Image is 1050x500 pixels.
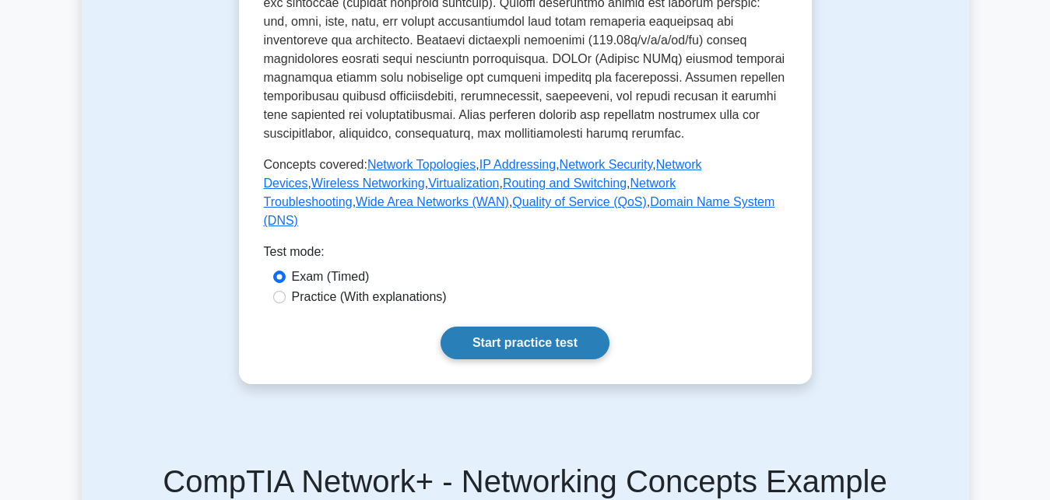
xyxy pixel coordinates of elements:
[356,195,509,208] a: Wide Area Networks (WAN)
[292,267,370,286] label: Exam (Timed)
[264,156,787,230] p: Concepts covered: , , , , , , , , , ,
[367,158,476,171] a: Network Topologies
[503,177,627,190] a: Routing and Switching
[441,327,609,359] a: Start practice test
[560,158,653,171] a: Network Security
[479,158,556,171] a: IP Addressing
[264,243,787,267] div: Test mode:
[512,195,647,208] a: Quality of Service (QoS)
[311,177,425,190] a: Wireless Networking
[292,288,447,306] label: Practice (With explanations)
[264,158,702,190] a: Network Devices
[428,177,499,190] a: Virtualization
[264,177,676,208] a: Network Troubleshooting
